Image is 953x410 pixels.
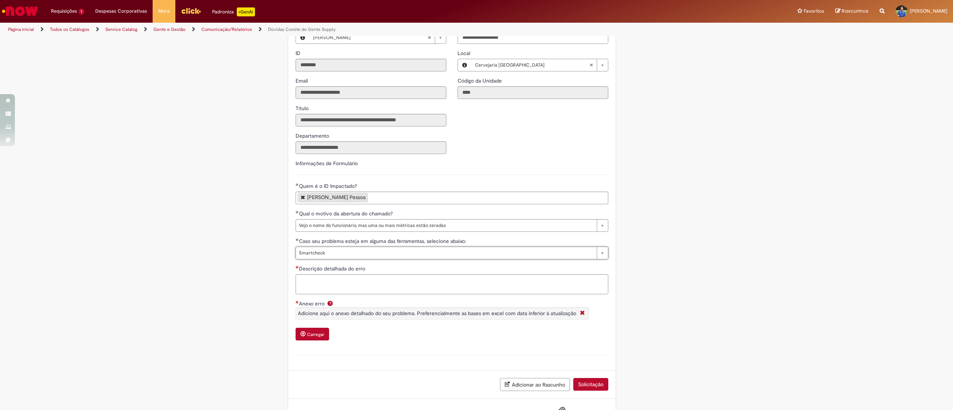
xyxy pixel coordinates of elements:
[296,183,299,186] span: Obrigatório Preenchido
[835,8,868,15] a: Rascunhos
[95,7,147,15] span: Despesas Corporativas
[181,5,201,16] img: click_logo_yellow_360x200.png
[458,50,472,57] span: Local
[458,77,503,84] label: Somente leitura - Código da Unidade
[299,220,593,231] span: Vejo o nome do funcionário, mas uma ou mais métricas estão zeradas
[842,7,868,15] span: Rascunhos
[8,26,34,32] a: Página inicial
[910,8,947,14] span: [PERSON_NAME]
[296,211,299,214] span: Obrigatório Preenchido
[296,328,329,340] button: Carregar anexo de Anexo erro Required
[299,183,358,189] span: Quem é o ID Impactado?
[158,7,170,15] span: More
[424,32,435,44] abbr: Limpar campo Favorecido
[296,160,358,167] label: Informações de Formulário
[50,26,89,32] a: Todos os Catálogos
[573,378,608,391] button: Solicitação
[309,32,446,44] a: [PERSON_NAME]Limpar campo Favorecido
[153,26,185,32] a: Gente e Gestão
[471,59,608,71] a: Cervejaria [GEOGRAPHIC_DATA]Limpar campo Local
[6,23,630,36] ul: Trilhas de página
[296,114,446,126] input: Título
[458,77,503,84] span: Somente leitura - Código da Unidade
[586,59,597,71] abbr: Limpar campo Local
[299,238,468,244] span: Caso seu problema esteja em alguma das ferramentas, selecione abaixo:
[268,26,336,32] a: Dúvidas Comite de Gente Supply
[296,132,331,139] span: Somente leitura - Departamento
[500,378,570,391] button: Adicionar ao Rascunho
[296,49,302,57] label: Somente leitura - ID
[458,31,608,44] input: Telefone de Contato
[296,274,608,295] textarea: Descrição detalhada do erro
[475,59,589,71] span: Cervejaria [GEOGRAPHIC_DATA]
[1,4,39,19] img: ServiceNow
[296,238,299,241] span: Obrigatório Preenchido
[299,300,326,307] span: Anexo erro
[212,7,255,16] div: Padroniza
[201,26,252,32] a: Comunicação/Relatórios
[51,7,77,15] span: Requisições
[296,141,446,154] input: Departamento
[326,300,335,306] span: Ajuda para Anexo erro
[458,86,608,99] input: Código da Unidade
[307,331,324,337] small: Carregar
[299,265,367,272] span: Descrição detalhada do erro
[313,32,427,44] span: [PERSON_NAME]
[458,59,471,71] button: Local, Visualizar este registro Cervejaria Santa Catarina
[296,86,446,99] input: Email
[79,9,84,15] span: 1
[237,7,255,16] p: +GenAi
[296,59,446,71] input: ID
[296,105,310,112] label: Somente leitura - Título
[307,195,366,200] div: [PERSON_NAME] Pessoa
[296,132,331,140] label: Somente leitura - Departamento
[296,32,309,44] button: Favorecido, Visualizar este registro Arthur Sinegallia
[299,210,394,217] span: Qual o motivo da abertura do chamado?
[301,195,305,199] a: Remover Igor Conceicao Pessoa de Quem é o ID Impactado?
[296,266,299,269] span: Necessários
[298,310,576,317] span: Adicione aqui o anexo detalhado do seu problema. Preferencialmente as bases em excel com data inf...
[296,301,299,304] span: Necessários
[296,77,309,84] span: Somente leitura - Email
[804,7,824,15] span: Favoritos
[299,247,593,259] span: Smartcheck
[105,26,137,32] a: Service Catalog
[296,77,309,84] label: Somente leitura - Email
[578,310,587,317] i: Fechar More information Por question_anexo_erro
